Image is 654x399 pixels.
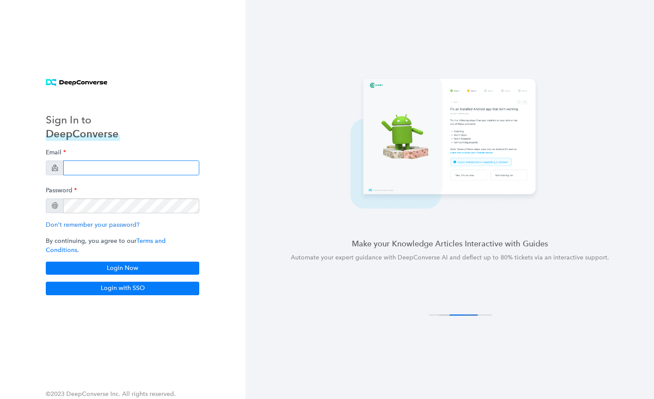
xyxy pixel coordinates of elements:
a: Don't remember your password? [46,221,140,228]
h3: DeepConverse [46,127,120,141]
button: 3 [450,314,478,316]
button: Login with SSO [46,282,199,295]
p: By continuing, you agree to our . [46,236,199,255]
span: Automate your expert guidance with DeepConverse AI and deflect up to 80% tickets via an interacti... [291,254,609,261]
label: Email [46,144,66,160]
img: carousel 3 [347,78,552,217]
button: 4 [463,314,492,316]
button: 1 [429,314,457,316]
button: 2 [439,314,467,316]
button: Login Now [46,262,199,275]
img: horizontal logo [46,79,107,86]
h4: Make your Knowledge Articles Interactive with Guides [266,238,634,249]
label: Password [46,182,77,198]
h3: Sign In to [46,113,120,127]
span: ©2023 DeepConverse Inc. All rights reserved. [46,390,176,398]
